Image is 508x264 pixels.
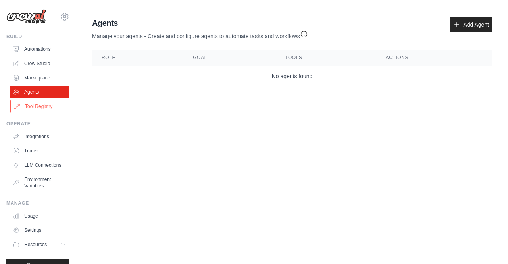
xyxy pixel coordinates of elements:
[10,130,69,143] a: Integrations
[10,238,69,251] button: Resources
[6,9,46,24] img: Logo
[10,57,69,70] a: Crew Studio
[450,17,492,32] a: Add Agent
[183,50,275,66] th: Goal
[10,100,70,113] a: Tool Registry
[6,200,69,206] div: Manage
[6,121,69,127] div: Operate
[92,66,492,87] td: No agents found
[376,50,492,66] th: Actions
[24,241,47,248] span: Resources
[92,29,308,40] p: Manage your agents - Create and configure agents to automate tasks and workflows
[92,17,308,29] h2: Agents
[92,50,183,66] th: Role
[6,33,69,40] div: Build
[10,210,69,222] a: Usage
[10,43,69,56] a: Automations
[10,173,69,192] a: Environment Variables
[10,71,69,84] a: Marketplace
[10,145,69,157] a: Traces
[275,50,376,66] th: Tools
[10,159,69,172] a: LLM Connections
[10,86,69,98] a: Agents
[10,224,69,237] a: Settings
